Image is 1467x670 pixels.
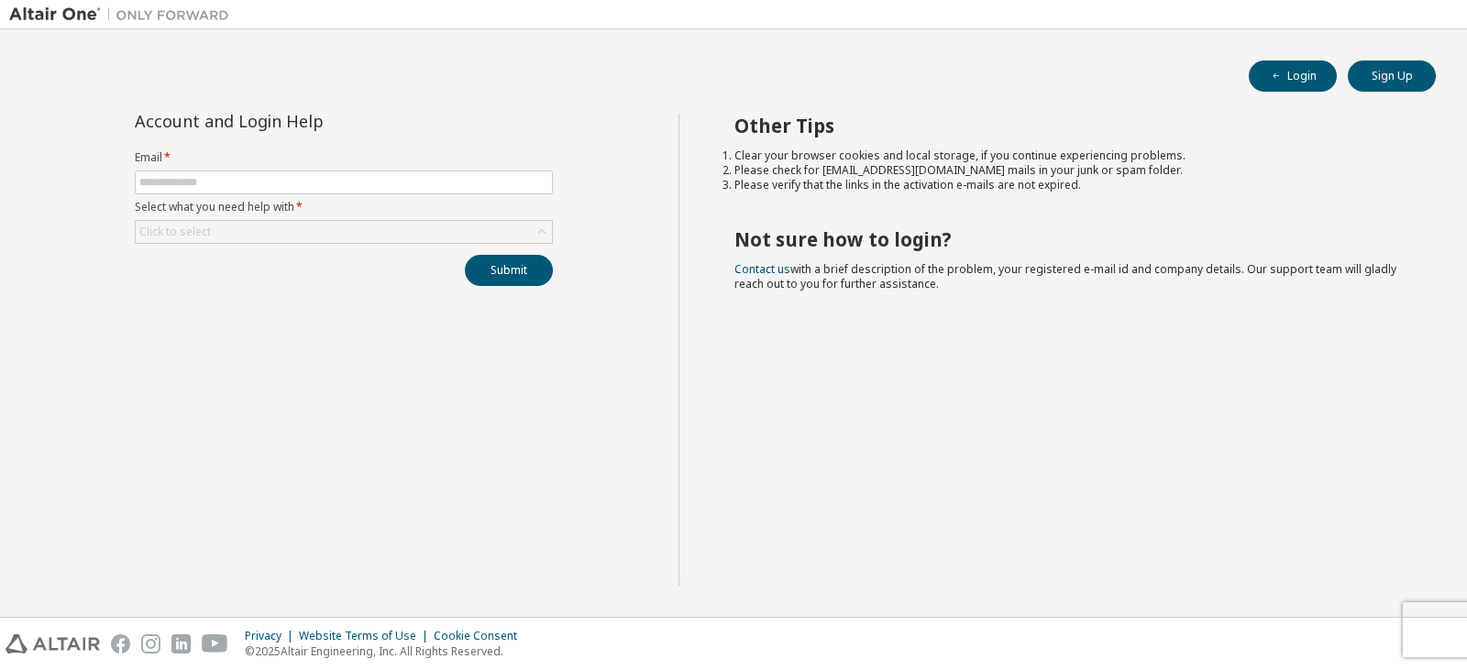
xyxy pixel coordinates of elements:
[734,261,790,277] a: Contact us
[1249,60,1337,92] button: Login
[202,634,228,654] img: youtube.svg
[135,200,553,214] label: Select what you need help with
[141,634,160,654] img: instagram.svg
[245,629,299,643] div: Privacy
[135,150,553,165] label: Email
[465,255,553,286] button: Submit
[171,634,191,654] img: linkedin.svg
[734,148,1404,163] li: Clear your browser cookies and local storage, if you continue experiencing problems.
[734,227,1404,251] h2: Not sure how to login?
[245,643,528,659] p: © 2025 Altair Engineering, Inc. All Rights Reserved.
[6,634,100,654] img: altair_logo.svg
[111,634,130,654] img: facebook.svg
[1348,60,1436,92] button: Sign Up
[734,114,1404,137] h2: Other Tips
[434,629,528,643] div: Cookie Consent
[139,225,211,239] div: Click to select
[136,221,552,243] div: Click to select
[734,178,1404,192] li: Please verify that the links in the activation e-mails are not expired.
[734,163,1404,178] li: Please check for [EMAIL_ADDRESS][DOMAIN_NAME] mails in your junk or spam folder.
[135,114,469,128] div: Account and Login Help
[9,5,238,24] img: Altair One
[734,261,1396,291] span: with a brief description of the problem, your registered e-mail id and company details. Our suppo...
[299,629,434,643] div: Website Terms of Use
